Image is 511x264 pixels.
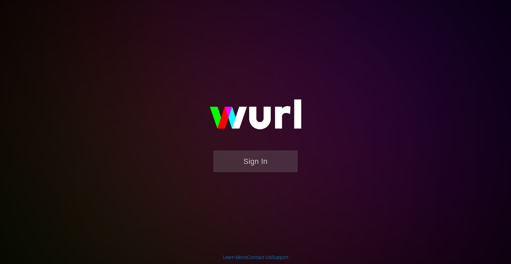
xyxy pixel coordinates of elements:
[223,255,246,260] a: Learn More
[213,150,298,172] button: Sign In
[247,255,271,260] a: Contact Us
[188,85,323,150] img: wurl-logo-on-black-223613ac3d8ba8fe6dc639794a292ebdb59501304c7dfd60c99c58986ef67473.svg
[223,254,289,261] div: | |
[272,255,289,260] a: Support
